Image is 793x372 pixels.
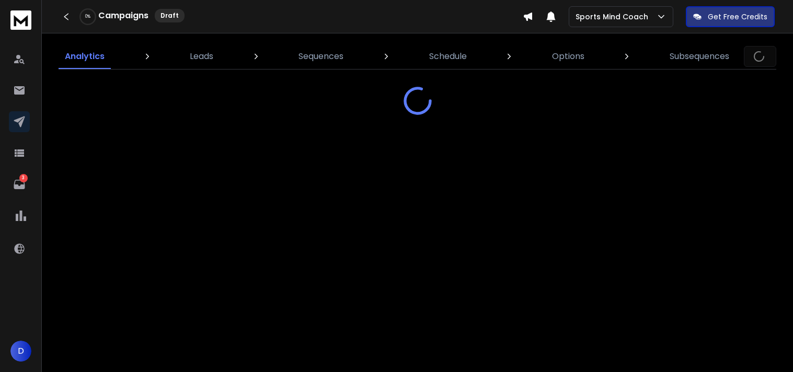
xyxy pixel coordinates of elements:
[552,50,584,63] p: Options
[9,174,30,195] a: 3
[663,44,735,69] a: Subsequences
[19,174,28,182] p: 3
[190,50,213,63] p: Leads
[546,44,591,69] a: Options
[708,11,767,22] p: Get Free Credits
[298,50,343,63] p: Sequences
[183,44,220,69] a: Leads
[10,341,31,362] button: D
[65,50,105,63] p: Analytics
[670,50,729,63] p: Subsequences
[423,44,473,69] a: Schedule
[155,9,185,22] div: Draft
[429,50,467,63] p: Schedule
[10,10,31,30] img: logo
[576,11,652,22] p: Sports Mind Coach
[292,44,350,69] a: Sequences
[686,6,775,27] button: Get Free Credits
[59,44,111,69] a: Analytics
[85,14,90,20] p: 0 %
[98,9,148,22] h1: Campaigns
